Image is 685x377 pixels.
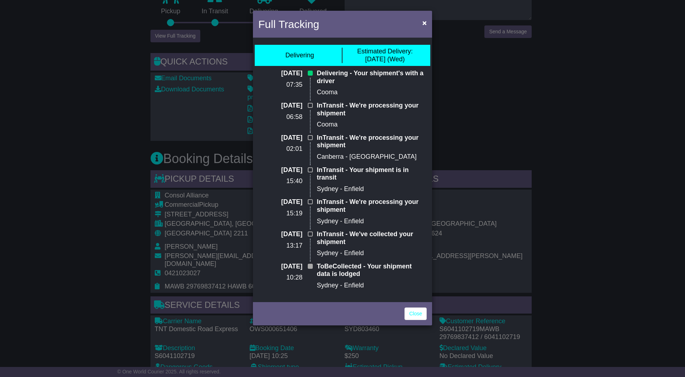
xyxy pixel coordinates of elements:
[258,263,302,271] p: [DATE]
[317,89,427,96] p: Cooma
[357,48,413,63] div: [DATE] (Wed)
[317,153,427,161] p: Canberra - [GEOGRAPHIC_DATA]
[317,249,427,257] p: Sydney - Enfield
[258,145,302,153] p: 02:01
[404,307,427,320] a: Close
[317,185,427,193] p: Sydney - Enfield
[317,263,427,278] p: ToBeCollected - Your shipment data is lodged
[317,70,427,85] p: Delivering - Your shipment's with a driver
[258,70,302,77] p: [DATE]
[419,15,430,30] button: Close
[317,282,427,290] p: Sydney - Enfield
[317,166,427,182] p: InTransit - Your shipment is in transit
[285,52,314,59] div: Delivering
[317,198,427,214] p: InTransit - We're processing your shipment
[317,102,427,117] p: InTransit - We're processing your shipment
[258,198,302,206] p: [DATE]
[258,102,302,110] p: [DATE]
[258,134,302,142] p: [DATE]
[258,81,302,89] p: 07:35
[258,113,302,121] p: 06:58
[422,19,427,27] span: ×
[317,218,427,225] p: Sydney - Enfield
[357,48,413,55] span: Estimated Delivery:
[258,177,302,185] p: 15:40
[258,242,302,250] p: 13:17
[258,166,302,174] p: [DATE]
[317,230,427,246] p: InTransit - We've collected your shipment
[317,121,427,129] p: Cooma
[258,16,319,32] h4: Full Tracking
[317,134,427,149] p: InTransit - We're processing your shipment
[258,210,302,218] p: 15:19
[258,230,302,238] p: [DATE]
[258,274,302,282] p: 10:28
